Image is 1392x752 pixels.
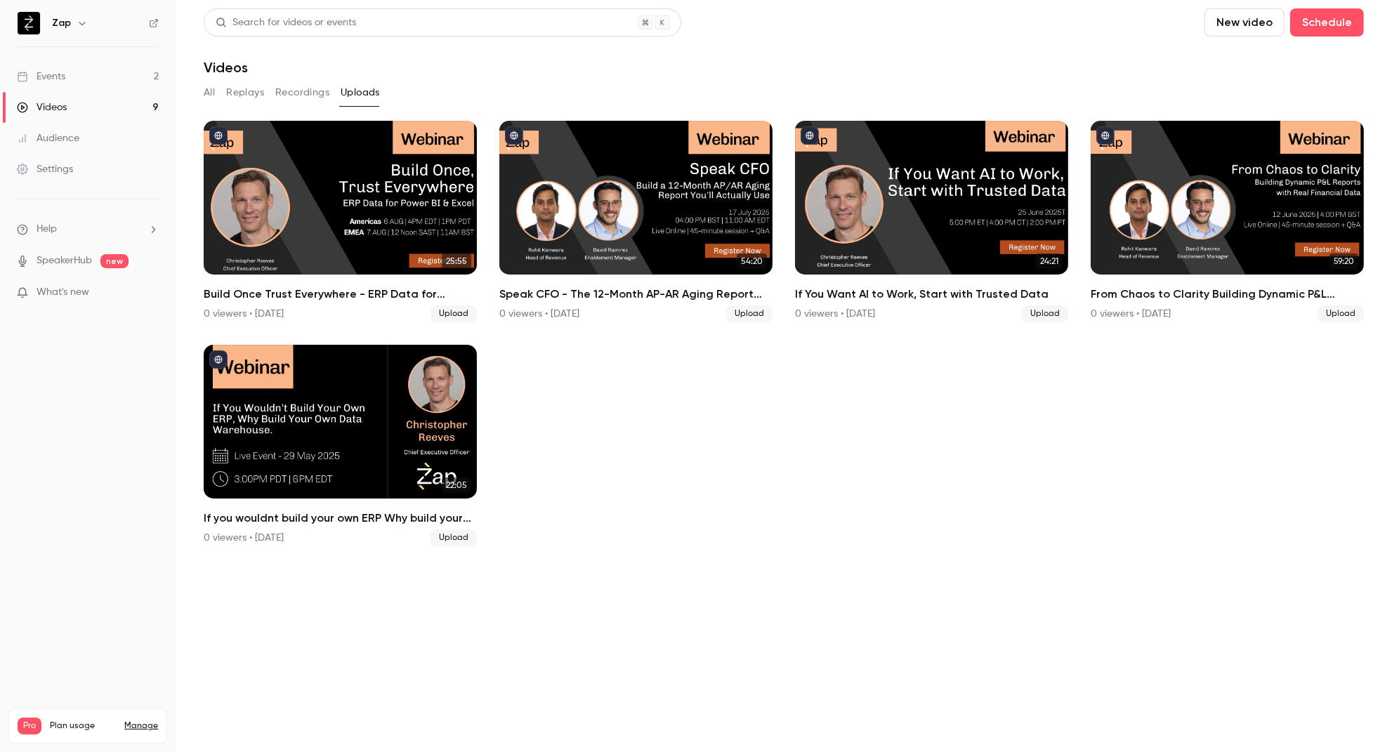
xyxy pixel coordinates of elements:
[1096,126,1115,145] button: published
[17,162,73,176] div: Settings
[204,531,284,545] div: 0 viewers • [DATE]
[226,81,264,104] button: Replays
[431,529,477,546] span: Upload
[17,222,159,237] li: help-dropdown-opener
[100,254,129,268] span: new
[124,720,158,732] a: Manage
[204,59,248,76] h1: Videos
[216,15,356,30] div: Search for videos or events
[37,285,89,300] span: What's new
[209,350,228,369] button: published
[275,81,329,104] button: Recordings
[795,121,1068,322] a: 24:21If You Want AI to Work, Start with Trusted Data0 viewers • [DATE]Upload
[18,718,41,734] span: Pro
[204,510,477,527] h2: If you wouldnt build your own ERP Why build your own data warehouse
[204,121,477,322] li: Build Once Trust Everywhere - ERP Data for PowerBI and Excel
[1091,286,1364,303] h2: From Chaos to Clarity Building Dynamic P&L Reports with Real Financial Data
[204,8,1364,744] section: Videos
[204,81,215,104] button: All
[17,100,67,114] div: Videos
[442,253,471,269] span: 25:55
[499,286,773,303] h2: Speak CFO - The 12-Month AP-AR Aging Report You’ll Actually Use
[18,12,40,34] img: Zap
[17,70,65,84] div: Events
[726,305,773,322] span: Upload
[37,253,92,268] a: SpeakerHub
[1091,121,1364,322] a: 59:20From Chaos to Clarity Building Dynamic P&L Reports with Real Financial Data0 viewers • [DATE...
[499,121,773,322] li: Speak CFO - The 12-Month AP-AR Aging Report You’ll Actually Use
[17,131,79,145] div: Audience
[795,121,1068,322] li: If You Want AI to Work, Start with Trusted Data
[1091,307,1171,321] div: 0 viewers • [DATE]
[52,16,71,30] h6: Zap
[204,345,477,546] a: 22:05If you wouldnt build your own ERP Why build your own data warehouse0 viewers • [DATE]Upload
[442,477,471,493] span: 22:05
[1204,8,1285,37] button: New video
[204,345,477,546] li: If you wouldnt build your own ERP Why build your own data warehouse
[1091,121,1364,322] li: From Chaos to Clarity Building Dynamic P&L Reports with Real Financial Data
[204,121,477,322] a: 25:55Build Once Trust Everywhere - ERP Data for PowerBI and Excel0 viewers • [DATE]Upload
[795,307,875,321] div: 0 viewers • [DATE]
[1022,305,1068,322] span: Upload
[1329,253,1358,269] span: 59:20
[37,222,57,237] span: Help
[801,126,819,145] button: published
[1036,253,1063,269] span: 24:21
[50,720,116,732] span: Plan usage
[431,305,477,322] span: Upload
[499,121,773,322] a: 54:20Speak CFO - The 12-Month AP-AR Aging Report You’ll Actually Use0 viewers • [DATE]Upload
[737,253,767,269] span: 54:20
[1318,305,1364,322] span: Upload
[204,121,1364,546] ul: Videos
[204,307,284,321] div: 0 viewers • [DATE]
[1290,8,1364,37] button: Schedule
[499,307,579,321] div: 0 viewers • [DATE]
[341,81,380,104] button: Uploads
[795,286,1068,303] h2: If You Want AI to Work, Start with Trusted Data
[209,126,228,145] button: published
[505,126,523,145] button: published
[204,286,477,303] h2: Build Once Trust Everywhere - ERP Data for PowerBI and Excel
